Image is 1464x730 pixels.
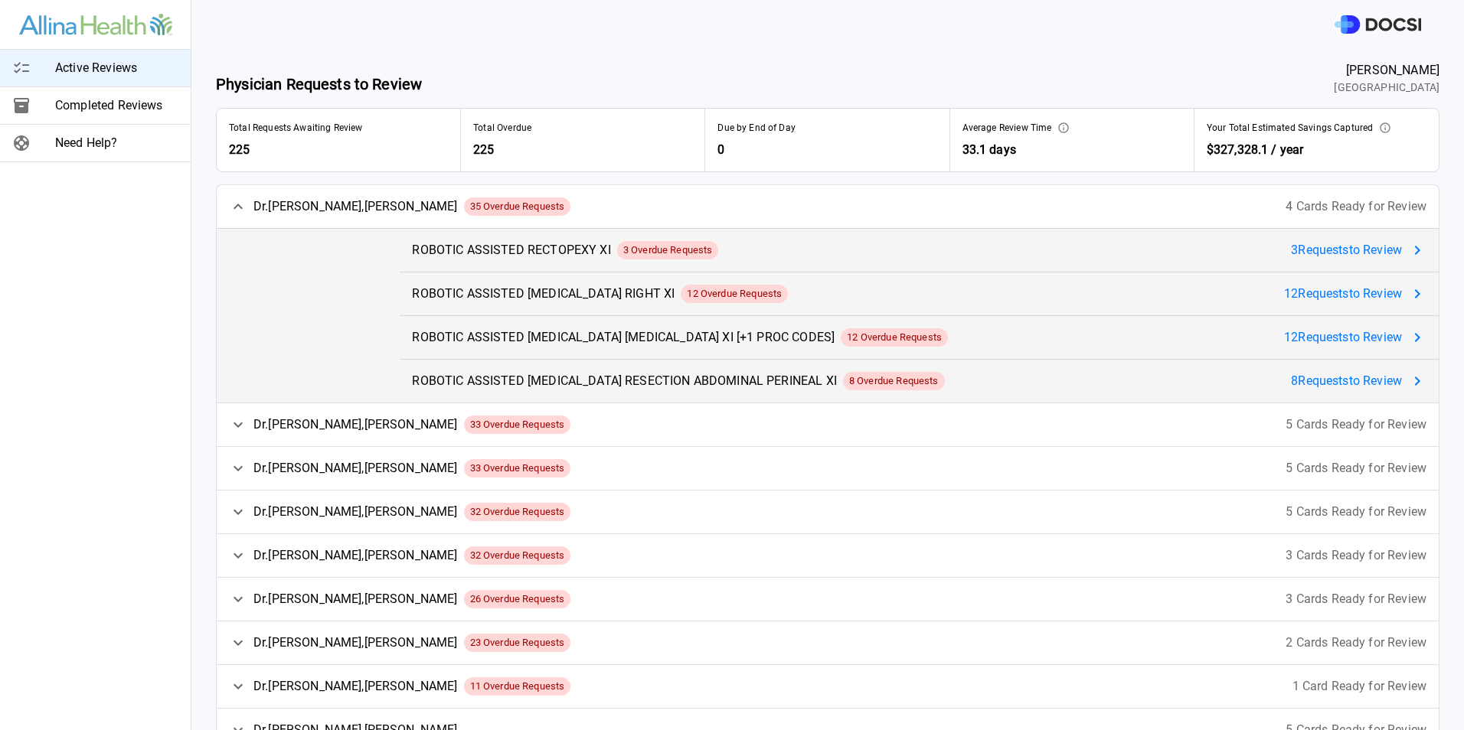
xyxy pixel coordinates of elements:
span: 225 [229,141,448,159]
span: 225 [473,141,692,159]
span: Your Total Estimated Savings Captured [1207,121,1374,135]
span: Dr. [PERSON_NAME] , [PERSON_NAME] [253,546,458,565]
span: Dr. [PERSON_NAME] , [PERSON_NAME] [253,416,458,434]
span: Dr. [PERSON_NAME] , [PERSON_NAME] [253,677,458,696]
span: 4 Cards Ready for Review [1286,197,1426,216]
span: [PERSON_NAME] [1334,61,1439,80]
span: 26 Overdue Requests [464,591,571,607]
span: 1 Card Ready for Review [1292,677,1426,696]
span: ROBOTIC ASSISTED [MEDICAL_DATA] RESECTION ABDOMINAL PERINEAL XI [412,372,836,390]
img: Site Logo [19,14,172,36]
img: DOCSI Logo [1335,15,1421,34]
span: Dr. [PERSON_NAME] , [PERSON_NAME] [253,590,458,608]
span: Dr. [PERSON_NAME] , [PERSON_NAME] [253,459,458,477]
span: 8 Overdue Requests [843,373,945,389]
span: ROBOTIC ASSISTED RECTOPEXY XI [412,241,610,259]
span: 32 Overdue Requests [464,504,571,520]
span: 12 Request s to Review [1284,285,1402,303]
span: Average Review Time [962,121,1052,135]
span: 5 Cards Ready for Review [1286,503,1426,521]
span: 5 Cards Ready for Review [1286,416,1426,434]
span: 3 Cards Ready for Review [1286,546,1426,565]
span: 35 Overdue Requests [464,199,571,214]
span: Dr. [PERSON_NAME] , [PERSON_NAME] [253,503,458,521]
span: 0 [717,141,936,159]
span: Total Overdue [473,121,531,135]
span: 3 Request s to Review [1291,241,1402,259]
span: 3 Overdue Requests [617,243,719,258]
span: ROBOTIC ASSISTED [MEDICAL_DATA] [MEDICAL_DATA] XI [+1 PROC CODES] [412,328,835,347]
span: 8 Request s to Review [1291,372,1402,390]
span: 23 Overdue Requests [464,635,571,650]
span: 12 Overdue Requests [841,330,948,345]
span: Physician Requests to Review [216,73,422,96]
span: Completed Reviews [55,96,178,115]
span: 12 Overdue Requests [681,286,788,301]
span: 2 Cards Ready for Review [1286,634,1426,652]
span: 32 Overdue Requests [464,548,571,563]
span: 12 Request s to Review [1284,328,1402,347]
span: Total Requests Awaiting Review [229,121,363,135]
span: ROBOTIC ASSISTED [MEDICAL_DATA] RIGHT XI [412,285,675,303]
span: 11 Overdue Requests [464,679,571,694]
span: 5 Cards Ready for Review [1286,459,1426,477]
span: Need Help? [55,134,178,152]
svg: This represents the average time it takes from when an optimization is ready for your review to w... [1057,122,1070,134]
span: [GEOGRAPHIC_DATA] [1334,80,1439,96]
span: 3 Cards Ready for Review [1286,590,1426,608]
span: 33.1 days [962,141,1181,159]
span: Active Reviews [55,59,178,77]
span: Dr. [PERSON_NAME] , [PERSON_NAME] [253,197,458,216]
span: $327,328.1 / year [1207,142,1304,157]
span: Dr. [PERSON_NAME] , [PERSON_NAME] [253,634,458,652]
svg: This is the estimated annual impact of the preference card optimizations which you have approved.... [1379,122,1391,134]
span: 33 Overdue Requests [464,417,571,432]
span: 33 Overdue Requests [464,461,571,476]
span: Due by End of Day [717,121,796,135]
